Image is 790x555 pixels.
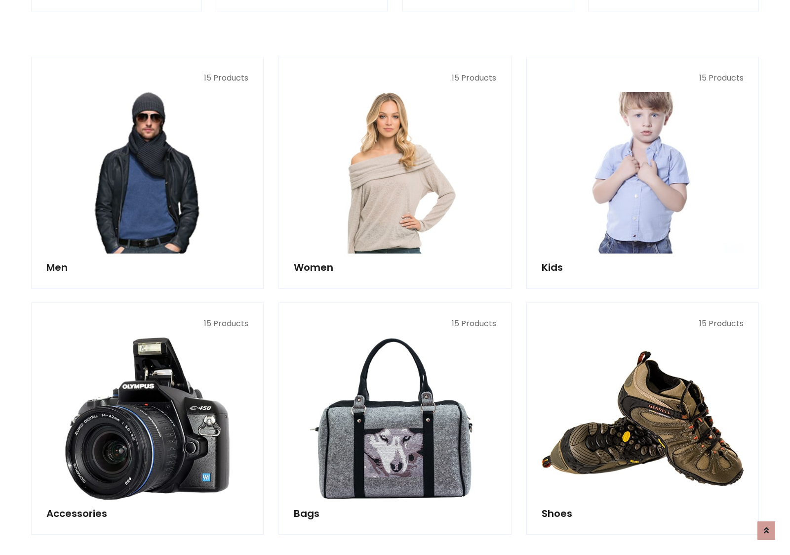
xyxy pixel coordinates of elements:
[46,508,248,519] h5: Accessories
[542,508,744,519] h5: Shoes
[294,72,496,84] p: 15 Products
[46,261,248,273] h5: Men
[542,72,744,84] p: 15 Products
[46,318,248,330] p: 15 Products
[542,318,744,330] p: 15 Products
[542,261,744,273] h5: Kids
[46,72,248,84] p: 15 Products
[294,508,496,519] h5: Bags
[294,261,496,273] h5: Women
[294,318,496,330] p: 15 Products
